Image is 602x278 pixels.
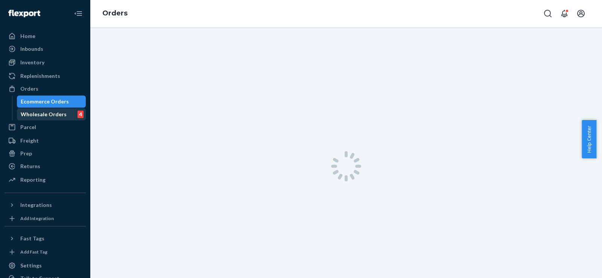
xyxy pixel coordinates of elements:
[20,215,54,222] div: Add Integration
[20,176,46,184] div: Reporting
[20,201,52,209] div: Integrations
[96,3,134,24] ol: breadcrumbs
[20,85,38,93] div: Orders
[21,111,67,118] div: Wholesale Orders
[5,135,86,147] a: Freight
[5,70,86,82] a: Replenishments
[5,214,86,223] a: Add Integration
[5,174,86,186] a: Reporting
[5,199,86,211] button: Integrations
[71,6,86,21] button: Close Navigation
[20,249,47,255] div: Add Fast Tag
[573,6,588,21] button: Open account menu
[20,32,35,40] div: Home
[20,72,60,80] div: Replenishments
[20,45,43,53] div: Inbounds
[20,123,36,131] div: Parcel
[5,121,86,133] a: Parcel
[20,235,44,242] div: Fast Tags
[5,43,86,55] a: Inbounds
[5,147,86,160] a: Prep
[20,262,42,269] div: Settings
[17,108,86,120] a: Wholesale Orders4
[5,160,86,172] a: Returns
[78,111,84,118] div: 4
[20,59,44,66] div: Inventory
[20,137,39,144] div: Freight
[5,260,86,272] a: Settings
[5,248,86,257] a: Add Fast Tag
[17,96,86,108] a: Ecommerce Orders
[557,6,572,21] button: Open notifications
[582,120,596,158] button: Help Center
[540,6,555,21] button: Open Search Box
[5,56,86,68] a: Inventory
[20,150,32,157] div: Prep
[5,83,86,95] a: Orders
[102,9,128,17] a: Orders
[21,98,69,105] div: Ecommerce Orders
[8,10,40,17] img: Flexport logo
[5,30,86,42] a: Home
[5,232,86,245] button: Fast Tags
[20,163,40,170] div: Returns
